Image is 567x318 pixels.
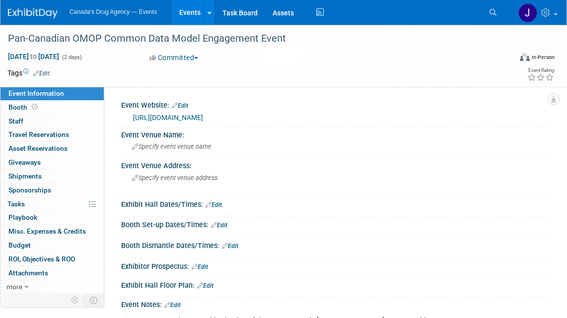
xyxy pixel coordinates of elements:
[33,70,50,77] a: Edit
[121,127,547,140] div: Event Venue Name:
[8,8,58,18] img: ExhibitDay
[67,294,84,307] td: Personalize Event Tab Strip
[121,297,547,310] div: Event Notes:
[520,53,530,61] img: Format-Inperson.png
[8,186,51,194] span: Sponsorships
[29,53,38,61] span: to
[0,87,104,100] a: Event Information
[7,68,50,78] td: Tags
[132,174,217,182] span: Specify event venue address
[0,266,104,280] a: Attachments
[222,243,238,250] a: Edit
[8,103,39,111] span: Booth
[0,101,104,114] a: Booth
[0,197,104,211] a: Tasks
[121,98,547,111] div: Event Website:
[211,222,227,229] a: Edit
[8,117,23,125] span: Staff
[7,52,60,61] span: [DATE] [DATE]
[8,241,31,249] span: Budget
[192,263,208,270] a: Edit
[8,144,68,152] span: Asset Reservations
[197,282,213,289] a: Edit
[164,302,181,309] a: Edit
[0,156,104,169] a: Giveaways
[146,53,202,63] button: Committed
[8,269,48,277] span: Attachments
[0,142,104,155] a: Asset Reservations
[70,8,157,15] span: Canada's Drug Agency — Events
[470,52,555,66] div: Event Format
[0,170,104,183] a: Shipments
[8,255,75,263] span: ROI, Objectives & ROO
[121,238,547,251] div: Booth Dismantle Dates/Times:
[0,280,104,294] a: more
[8,158,41,166] span: Giveaways
[0,115,104,128] a: Staff
[4,30,501,48] div: Pan-Canadian OMOP Common Data Model Engagement Event
[84,294,104,307] td: Toggle Event Tabs
[61,54,82,61] span: (2 days)
[30,103,39,111] span: Booth not reserved yet
[8,130,69,138] span: Travel Reservations
[206,201,222,208] a: Edit
[0,128,104,141] a: Travel Reservations
[0,239,104,252] a: Budget
[121,217,547,230] div: Booth Set-up Dates/Times:
[133,114,203,122] a: [URL][DOMAIN_NAME]
[8,227,86,235] span: Misc. Expenses & Credits
[0,225,104,238] a: Misc. Expenses & Credits
[121,197,547,210] div: Exhibit Hall Dates/Times:
[172,102,188,109] a: Edit
[0,211,104,224] a: Playbook
[8,172,42,180] span: Shipments
[518,3,537,22] img: Jessica Gerwing
[7,200,25,208] span: Tasks
[0,253,104,266] a: ROI, Objectives & ROO
[0,184,104,197] a: Sponsorships
[531,54,555,61] div: In-Person
[121,259,547,272] div: Exhibitor Prospectus:
[6,283,22,291] span: more
[121,278,547,291] div: Exhibit Hall Floor Plan:
[527,68,554,73] div: Event Rating
[132,143,212,150] span: Specify event venue name
[121,158,547,171] div: Event Venue Address:
[8,89,64,97] span: Event Information
[8,213,37,221] span: Playbook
